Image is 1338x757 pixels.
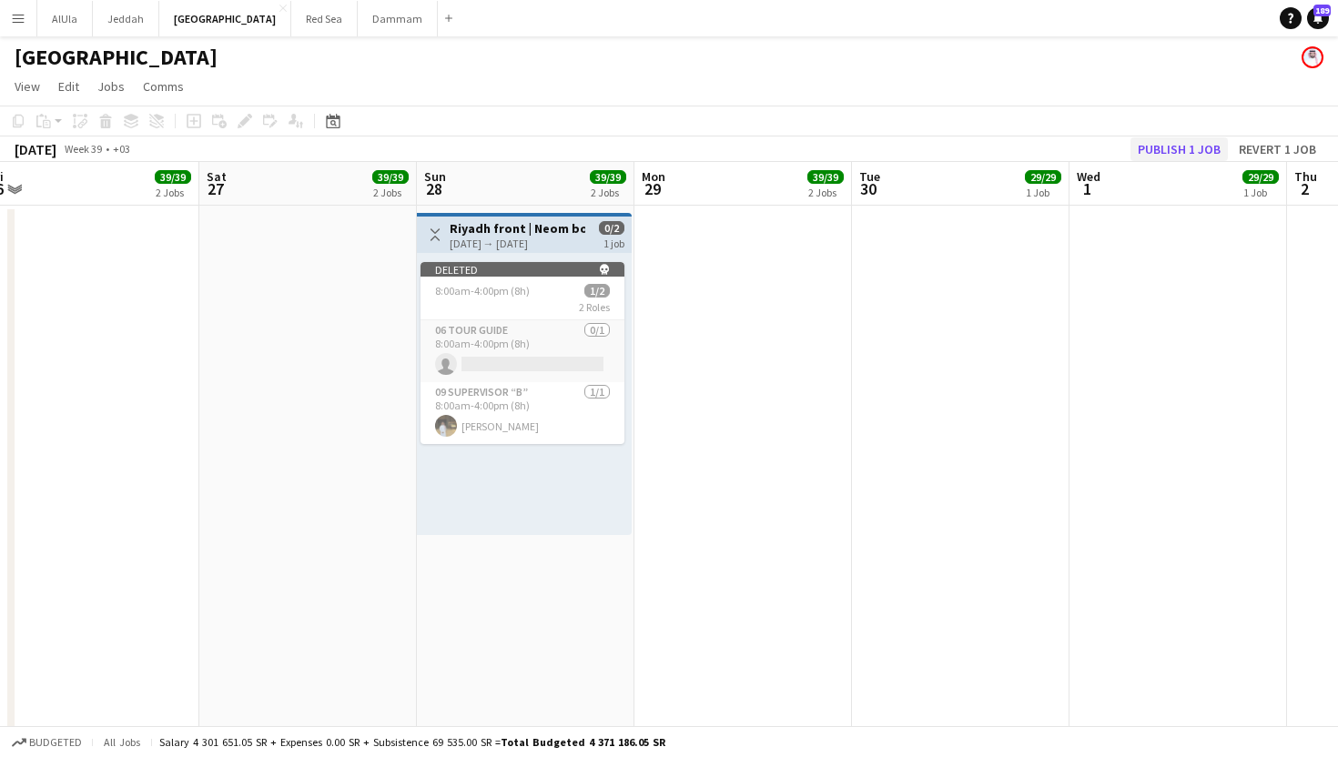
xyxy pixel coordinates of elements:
[93,1,159,36] button: Jeddah
[1292,178,1317,199] span: 2
[639,178,665,199] span: 29
[421,178,446,199] span: 28
[143,78,184,95] span: Comms
[159,735,665,749] div: Salary 4 301 651.05 SR + Expenses 0.00 SR + Subsistence 69 535.00 SR =
[60,142,106,156] span: Week 39
[15,140,56,158] div: [DATE]
[424,168,446,185] span: Sun
[159,1,291,36] button: [GEOGRAPHIC_DATA]
[15,44,218,71] h1: [GEOGRAPHIC_DATA]
[1313,5,1331,16] span: 189
[372,170,409,184] span: 39/39
[97,78,125,95] span: Jobs
[859,168,880,185] span: Tue
[450,220,585,237] h3: Riyadh front | Neom booth
[1302,46,1323,68] app-user-avatar: Saad AlHarthi
[421,382,624,444] app-card-role: 09 SUPERVISOR “B”1/18:00am-4:00pm (8h)[PERSON_NAME]
[1077,168,1100,185] span: Wed
[857,178,880,199] span: 30
[37,1,93,36] button: AlUla
[642,168,665,185] span: Mon
[421,262,624,277] div: Deleted
[591,186,625,199] div: 2 Jobs
[590,170,626,184] span: 39/39
[421,320,624,382] app-card-role: 06 Tour Guide0/18:00am-4:00pm (8h)
[58,78,79,95] span: Edit
[291,1,358,36] button: Red Sea
[373,186,408,199] div: 2 Jobs
[501,735,665,749] span: Total Budgeted 4 371 186.05 SR
[808,186,843,199] div: 2 Jobs
[450,237,585,250] div: [DATE] → [DATE]
[29,736,82,749] span: Budgeted
[421,262,624,444] app-job-card: Deleted 8:00am-4:00pm (8h)1/22 Roles06 Tour Guide0/18:00am-4:00pm (8h) 09 SUPERVISOR “B”1/18:00am...
[603,235,624,250] div: 1 job
[599,221,624,235] span: 0/2
[1025,170,1061,184] span: 29/29
[136,75,191,98] a: Comms
[204,178,227,199] span: 27
[207,168,227,185] span: Sat
[1026,186,1060,199] div: 1 Job
[1130,137,1228,161] button: Publish 1 job
[1294,168,1317,185] span: Thu
[156,186,190,199] div: 2 Jobs
[1243,186,1278,199] div: 1 Job
[155,170,191,184] span: 39/39
[1232,137,1323,161] button: Revert 1 job
[584,284,610,298] span: 1/2
[51,75,86,98] a: Edit
[7,75,47,98] a: View
[113,142,130,156] div: +03
[1074,178,1100,199] span: 1
[435,284,530,298] span: 8:00am-4:00pm (8h)
[1307,7,1329,29] a: 189
[807,170,844,184] span: 39/39
[1242,170,1279,184] span: 29/29
[579,300,610,314] span: 2 Roles
[15,78,40,95] span: View
[358,1,438,36] button: Dammam
[100,735,144,749] span: All jobs
[9,732,85,752] button: Budgeted
[90,75,132,98] a: Jobs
